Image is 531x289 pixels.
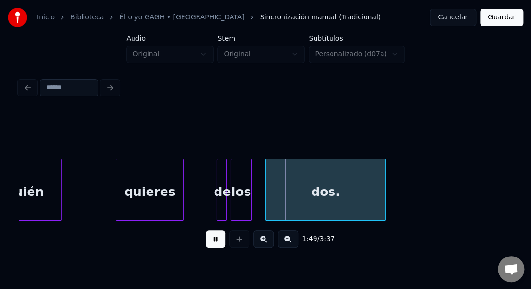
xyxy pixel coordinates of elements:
label: Stem [217,35,305,42]
button: Guardar [480,9,523,26]
nav: breadcrumb [37,13,381,22]
button: Cancelar [430,9,476,26]
span: Sincronización manual (Tradicional) [260,13,381,22]
a: Inicio [37,13,55,22]
a: Él o yo GAGH • [GEOGRAPHIC_DATA] [119,13,244,22]
span: 1:49 [302,234,317,244]
label: Subtítulos [309,35,404,42]
img: youka [8,8,27,27]
label: Audio [126,35,214,42]
a: Chat abierto [498,256,524,282]
div: / [302,234,325,244]
span: 3:37 [319,234,334,244]
a: Biblioteca [70,13,104,22]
